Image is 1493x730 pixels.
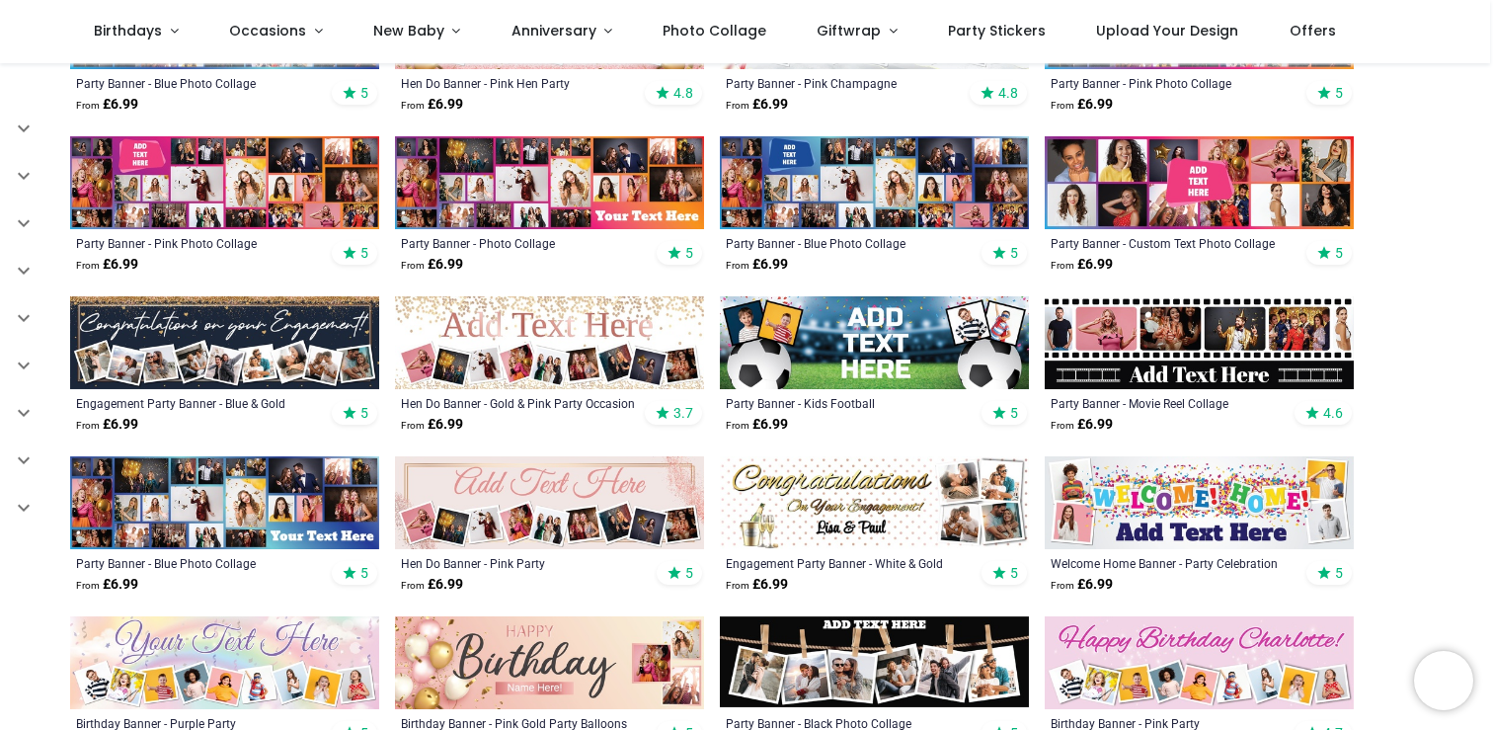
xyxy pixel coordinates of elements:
img: Personalised Party Banner - Kids Football - Custom Text & 4 Photo Upload [720,296,1029,389]
img: Personalised Party Banner - Photo Collage - 23 Photo Upload [395,136,704,229]
span: 5 [1010,564,1018,582]
strong: £ 6.99 [401,255,463,275]
span: 4.8 [998,84,1018,102]
span: From [401,420,425,431]
span: From [1051,100,1074,111]
a: Welcome Home Banner - Party Celebration [1051,555,1289,571]
a: Hen Do Banner - Pink Party [401,555,639,571]
span: From [1051,260,1074,271]
a: Party Banner - Pink Champagne [726,75,964,91]
strong: £ 6.99 [401,575,463,595]
span: From [401,580,425,591]
span: Anniversary [511,21,596,41]
strong: £ 6.99 [76,95,138,115]
img: Personalised Party Banner - Black Photo Collage - 6 Photo Upload [720,616,1029,709]
span: From [1051,420,1074,431]
span: 3.7 [673,404,693,422]
strong: £ 6.99 [726,255,788,275]
img: Personalised Party Banner - Pink Photo Collage - Custom Text & 25 Photo Upload [70,136,379,229]
span: 5 [1335,84,1343,102]
span: From [726,260,749,271]
a: Party Banner - Movie Reel Collage [1051,395,1289,411]
img: Personalised Hen Do Banner - Gold & Pink Party Occasion - 9 Photo Upload [395,296,704,389]
span: New Baby [373,21,444,41]
strong: £ 6.99 [401,415,463,435]
strong: £ 6.99 [1051,575,1113,595]
span: 5 [685,564,693,582]
span: From [726,580,749,591]
a: Party Banner - Pink Photo Collage [1051,75,1289,91]
span: From [1051,580,1074,591]
span: 4.8 [673,84,693,102]
img: Personalised Engagement Party Banner - White & Gold - 4 Photo Upload [720,456,1029,549]
strong: £ 6.99 [1051,255,1113,275]
a: Engagement Party Banner - Blue & Gold Congratulations [76,395,314,411]
strong: £ 6.99 [726,575,788,595]
img: Personalised Engagement Party Banner - Blue & Gold Congratulations - 9 Photo Upload [70,296,379,389]
strong: £ 6.99 [76,255,138,275]
span: Photo Collage [663,21,766,41]
span: Offers [1290,21,1336,41]
a: Party Banner - Blue Photo Collage [76,555,314,571]
a: Engagement Party Banner - White & Gold [726,555,964,571]
span: 5 [360,84,368,102]
strong: £ 6.99 [76,575,138,595]
img: Personalised Happy Birthday Banner - Pink Gold Party Balloons - 3 Photo Upload & Custom Name [395,616,704,709]
strong: £ 6.99 [401,95,463,115]
img: Personalised Party Banner - Custom Text Photo Collage - 12 Photo Upload [1045,136,1354,229]
a: Party Banner - Kids Football [726,395,964,411]
strong: £ 6.99 [1051,415,1113,435]
span: 5 [1010,404,1018,422]
span: Party Stickers [948,21,1046,41]
strong: £ 6.99 [726,95,788,115]
img: Personalised Welcome Home Banner - Party Celebration - Custom Name & 4 Photo Upload [1045,456,1354,549]
span: 5 [360,244,368,262]
a: Party Banner - Custom Text Photo Collage [1051,235,1289,251]
img: Personalised Party Banner - Blue Photo Collage - Custom Text & 25 Photo upload [720,136,1029,229]
span: 5 [685,244,693,262]
span: From [726,100,749,111]
span: Upload Your Design [1096,21,1238,41]
a: Hen Do Banner - Pink Hen Party [401,75,639,91]
span: From [401,260,425,271]
span: 5 [1335,564,1343,582]
span: 5 [360,404,368,422]
strong: £ 6.99 [1051,95,1113,115]
a: Party Banner - Blue Photo Collage [76,75,314,91]
img: Personalised Happy Birthday Banner - Pink Party - 9 Photo Upload [1045,616,1354,709]
span: 5 [1335,244,1343,262]
span: From [401,100,425,111]
a: Party Banner - Blue Photo Collage [726,235,964,251]
span: 4.6 [1323,404,1343,422]
strong: £ 6.99 [76,415,138,435]
img: Personalised Happy Birthday Banner - Purple Party - 9 Photo Upload [70,616,379,709]
span: Giftwrap [817,21,881,41]
span: 5 [360,564,368,582]
img: Hen Do Banner - Pink Party - Custom Text & 9 Photo Upload [395,456,704,549]
img: Personalised Party Banner - Movie Reel Collage - 6 Photo Upload [1045,296,1354,389]
span: From [76,420,100,431]
a: Hen Do Banner - Gold & Pink Party Occasion [401,395,639,411]
iframe: Brevo live chat [1414,651,1473,710]
span: Occasions [229,21,306,41]
span: 5 [1010,244,1018,262]
a: Party Banner - Pink Photo Collage [76,235,314,251]
span: From [76,260,100,271]
img: Personalised Party Banner - Blue Photo Collage - 23 Photo upload [70,456,379,549]
strong: £ 6.99 [726,415,788,435]
div: Party Banner - Photo Collage [401,235,639,251]
span: From [76,100,100,111]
